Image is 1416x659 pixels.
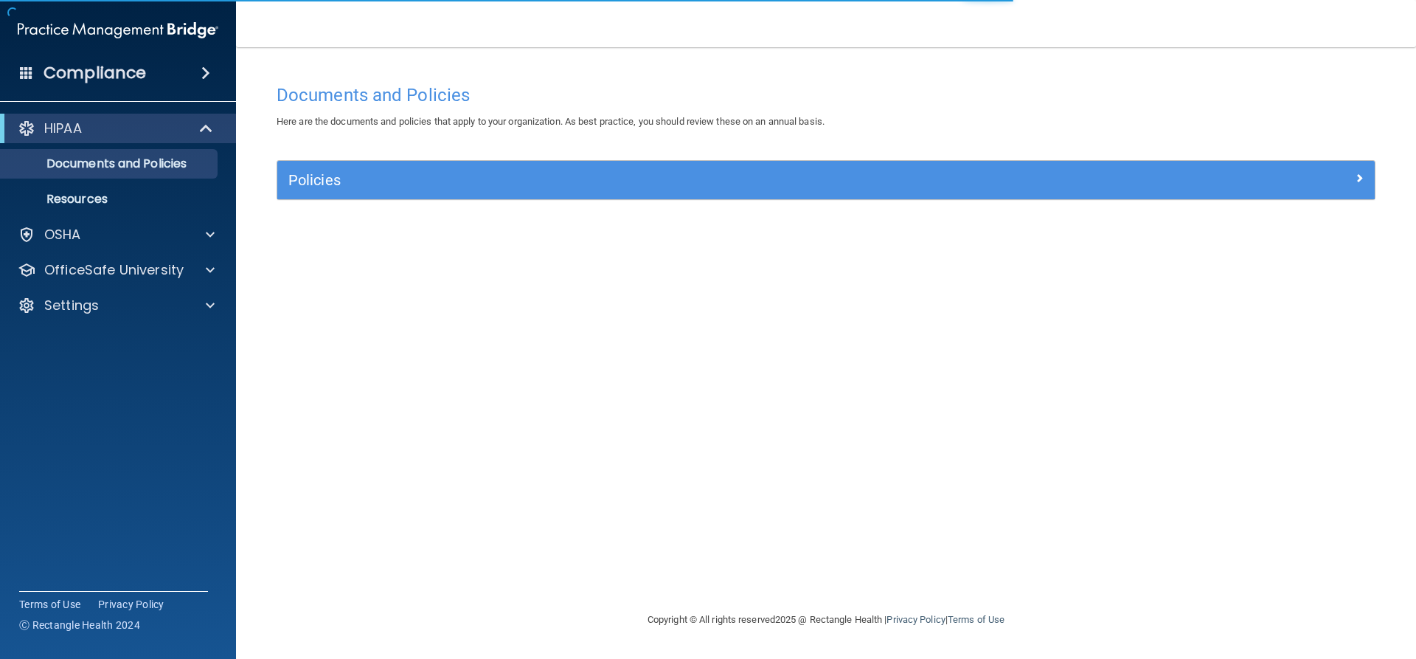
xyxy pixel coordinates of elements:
[288,168,1364,192] a: Policies
[18,226,215,244] a: OSHA
[18,120,214,137] a: HIPAA
[44,120,82,137] p: HIPAA
[18,15,218,45] img: PMB logo
[98,597,164,612] a: Privacy Policy
[44,297,99,314] p: Settings
[557,596,1095,644] div: Copyright © All rights reserved 2025 @ Rectangle Health | |
[44,63,146,83] h4: Compliance
[948,614,1004,625] a: Terms of Use
[18,261,215,279] a: OfficeSafe University
[886,614,945,625] a: Privacy Policy
[288,172,1089,188] h5: Policies
[10,192,211,207] p: Resources
[18,297,215,314] a: Settings
[19,597,80,612] a: Terms of Use
[277,116,825,127] span: Here are the documents and policies that apply to your organization. As best practice, you should...
[277,86,1375,105] h4: Documents and Policies
[19,618,140,632] span: Ⓒ Rectangle Health 2024
[44,261,184,279] p: OfficeSafe University
[10,156,211,171] p: Documents and Policies
[44,226,81,244] p: OSHA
